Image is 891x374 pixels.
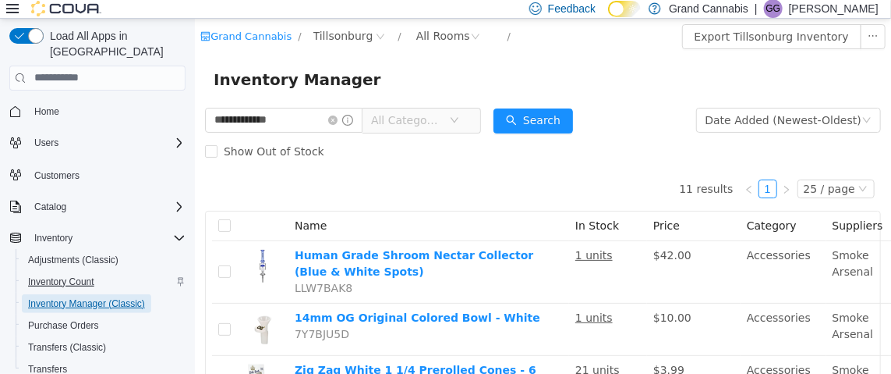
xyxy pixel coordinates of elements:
span: / [203,12,206,23]
span: Inventory [34,232,72,244]
i: icon: left [550,166,559,176]
i: icon: right [587,166,596,176]
span: Inventory Count [22,272,186,291]
span: Customers [28,165,186,184]
td: Accessories [546,223,631,285]
button: Users [28,134,65,152]
button: icon: searchSearch [299,90,378,115]
span: Tillsonburg [118,9,179,26]
u: 1 units [380,293,418,305]
span: Show Out of Stock [23,126,136,139]
a: Zig Zag White 1 1/4 Prerolled Cones - 6 Pack [100,345,341,374]
i: icon: down [255,97,264,108]
span: Name [100,201,132,213]
div: Date Added (Newest-Oldest) [511,90,666,113]
span: $42.00 [458,230,497,243]
span: $3.99 [458,345,490,358]
img: Cova [31,1,101,16]
span: 7Y7BJU5D [100,309,154,322]
button: Inventory [28,229,79,248]
a: 14mm OG Original Colored Bowl - White [100,293,345,305]
a: Inventory Manager (Classic) [22,294,151,313]
button: Transfers (Classic) [16,337,192,358]
button: Inventory Manager (Classic) [16,293,192,315]
li: Previous Page [545,161,564,180]
span: Users [28,134,186,152]
span: Adjustments (Classic) [22,251,186,269]
img: 14mm OG Original Colored Bowl - White hero shot [48,291,87,330]
button: Customers [3,163,192,186]
input: Dark Mode [608,1,641,17]
button: Home [3,100,192,123]
u: 1 units [380,230,418,243]
button: Inventory Count [16,271,192,293]
span: Load All Apps in [GEOGRAPHIC_DATA] [44,28,186,59]
button: Purchase Orders [16,315,192,337]
li: 11 results [484,161,538,180]
a: Transfers (Classic) [22,338,112,357]
a: Customers [28,166,86,185]
button: Adjustments (Classic) [16,249,192,271]
button: Inventory [3,227,192,249]
span: Catalog [28,198,186,216]
span: Dark Mode [608,17,609,18]
span: In Stock [380,201,424,213]
a: icon: shopGrand Cannabis [5,12,97,23]
u: 21 units [380,345,425,358]
span: Inventory Manager (Classic) [22,294,186,313]
span: Feedback [548,1,596,16]
span: / [103,12,106,23]
span: Smoke Arsenal [638,345,679,374]
i: icon: down [663,166,673,176]
a: Human Grade Shroom Nectar Collector (Blue & White Spots) [100,230,338,259]
td: Accessories [546,285,631,337]
span: Inventory [28,229,186,248]
span: Adjustments (Classic) [28,254,118,266]
button: Users [3,132,192,154]
button: Catalog [28,198,72,216]
span: $10.00 [458,293,497,305]
span: Users [34,137,58,149]
a: 1 [564,162,582,179]
i: icon: shop [5,12,16,23]
a: Home [28,102,65,121]
span: / [313,12,316,23]
div: 25 / page [609,162,660,179]
button: Export Tillsonburg Inventory [487,5,666,30]
span: Price [458,201,485,213]
div: All Rooms [221,5,275,29]
a: Inventory Count [22,272,101,291]
i: icon: down [667,97,677,108]
span: Transfers (Classic) [28,341,106,354]
button: icon: ellipsis [666,5,691,30]
span: Category [552,201,602,213]
a: Adjustments (Classic) [22,251,125,269]
i: icon: info-circle [147,96,158,107]
span: Inventory Manager [19,48,196,73]
button: Catalog [3,196,192,218]
span: Customers [34,169,80,182]
span: Purchase Orders [28,319,99,332]
span: LLW7BAK8 [100,263,157,276]
span: Purchase Orders [22,316,186,335]
img: Human Grade Shroom Nectar Collector (Blue & White Spots) hero shot [48,229,87,268]
span: Smoke Arsenal [638,293,679,322]
i: icon: close-circle [133,97,143,106]
li: Next Page [582,161,601,180]
span: Suppliers [638,201,688,213]
span: Smoke Arsenal [638,230,679,259]
li: 1 [564,161,582,180]
span: Home [34,105,59,118]
span: Home [28,102,186,121]
a: Purchase Orders [22,316,105,335]
span: Catalog [34,201,66,213]
span: All Categories [176,94,247,109]
span: Inventory Manager (Classic) [28,297,145,310]
span: Inventory Count [28,276,94,288]
span: Transfers (Classic) [22,338,186,357]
